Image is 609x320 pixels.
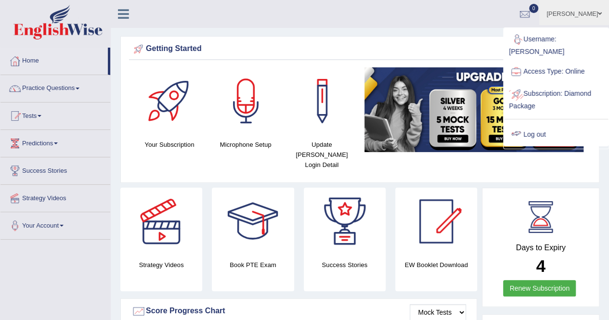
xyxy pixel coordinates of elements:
[504,83,608,115] a: Subscription: Diamond Package
[504,61,608,83] a: Access Type: Online
[503,280,576,296] a: Renew Subscription
[0,185,110,209] a: Strategy Videos
[120,260,202,270] h4: Strategy Videos
[304,260,386,270] h4: Success Stories
[212,260,294,270] h4: Book PTE Exam
[0,212,110,236] a: Your Account
[136,140,203,150] h4: Your Subscription
[131,42,588,56] div: Getting Started
[212,140,279,150] h4: Microphone Setup
[493,243,588,252] h4: Days to Expiry
[0,75,110,99] a: Practice Questions
[504,124,608,146] a: Log out
[0,102,110,127] a: Tests
[0,130,110,154] a: Predictions
[395,260,477,270] h4: EW Booklet Download
[0,48,108,72] a: Home
[0,157,110,181] a: Success Stories
[504,28,608,61] a: Username: [PERSON_NAME]
[529,4,539,13] span: 0
[364,67,583,152] img: small5.jpg
[536,256,545,275] b: 4
[131,304,466,319] div: Score Progress Chart
[288,140,355,170] h4: Update [PERSON_NAME] Login Detail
